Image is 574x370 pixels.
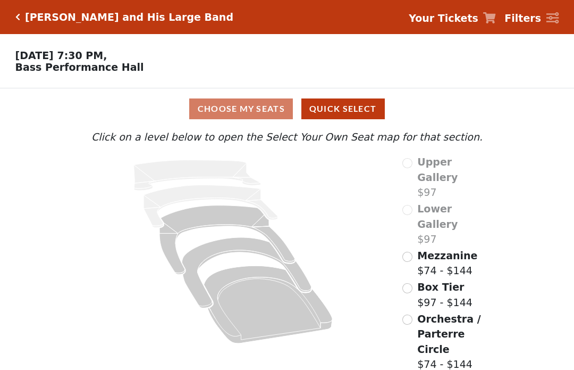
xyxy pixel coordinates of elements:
p: Click on a level below to open the Select Your Own Seat map for that section. [79,129,495,145]
span: Lower Gallery [417,203,458,230]
label: $97 - $144 [417,279,472,310]
span: Upper Gallery [417,156,458,183]
strong: Your Tickets [409,12,478,24]
label: $97 [417,154,495,200]
span: Box Tier [417,281,464,293]
span: Mezzanine [417,250,477,261]
path: Lower Gallery - Seats Available: 0 [143,185,277,228]
path: Upper Gallery - Seats Available: 0 [134,160,261,191]
label: $74 - $144 [417,248,477,278]
span: Orchestra / Parterre Circle [417,313,480,355]
a: Click here to go back to filters [15,13,20,21]
strong: Filters [504,12,541,24]
button: Quick Select [301,98,385,119]
path: Orchestra / Parterre Circle - Seats Available: 139 [204,266,333,343]
a: Your Tickets [409,11,496,26]
h5: [PERSON_NAME] and His Large Band [25,11,233,23]
label: $97 [417,201,495,247]
a: Filters [504,11,559,26]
